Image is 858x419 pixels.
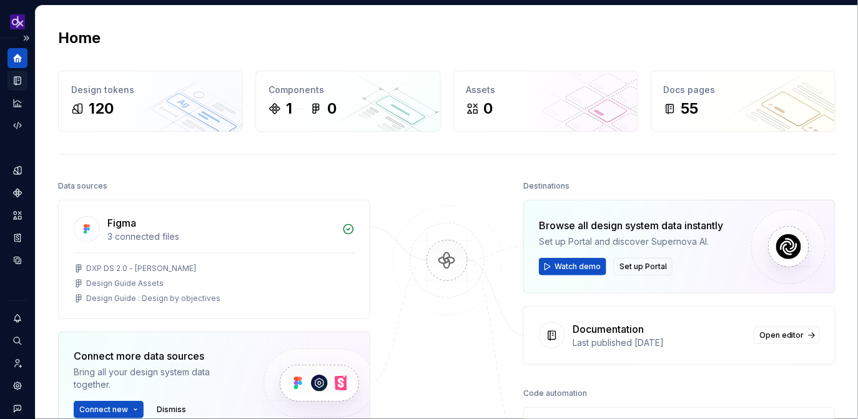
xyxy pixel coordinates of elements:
[7,228,27,248] a: Storybook stories
[539,258,606,275] button: Watch demo
[614,258,673,275] button: Set up Portal
[573,337,746,349] div: Last published [DATE]
[7,48,27,68] a: Home
[7,116,27,136] a: Code automation
[86,293,220,303] div: Design Guide : Design by objectives
[539,235,723,248] div: Set up Portal and discover Supernova AI.
[681,99,699,119] div: 55
[7,183,27,203] a: Components
[453,71,638,132] a: Assets0
[327,99,337,119] div: 0
[286,99,292,119] div: 1
[86,279,164,288] div: Design Guide Assets
[664,84,822,96] div: Docs pages
[7,376,27,396] a: Settings
[157,405,186,415] span: Dismiss
[269,84,427,96] div: Components
[151,401,192,418] button: Dismiss
[523,177,570,195] div: Destinations
[484,99,493,119] div: 0
[523,385,587,402] div: Code automation
[7,331,27,351] button: Search ⌘K
[107,230,335,243] div: 3 connected files
[58,71,243,132] a: Design tokens120
[7,160,27,180] a: Design tokens
[651,71,836,132] a: Docs pages55
[10,14,25,29] img: 0784b2da-6f85-42e6-8793-4468946223dc.png
[71,84,230,96] div: Design tokens
[7,205,27,225] a: Assets
[7,353,27,373] a: Invite team
[466,84,625,96] div: Assets
[7,93,27,113] a: Analytics
[619,262,667,272] span: Set up Portal
[255,71,440,132] a: Components10
[17,29,35,47] button: Expand sidebar
[7,250,27,270] a: Data sources
[759,330,804,340] span: Open editor
[573,322,644,337] div: Documentation
[7,308,27,328] button: Notifications
[74,348,242,363] div: Connect more data sources
[58,200,370,319] a: Figma3 connected filesDXP DS 2.0 - [PERSON_NAME]Design Guide AssetsDesign Guide : Design by objec...
[539,218,723,233] div: Browse all design system data instantly
[754,327,820,344] a: Open editor
[107,215,136,230] div: Figma
[74,366,242,391] div: Bring all your design system data together.
[58,177,107,195] div: Data sources
[89,99,114,119] div: 120
[7,398,27,418] button: Contact support
[555,262,601,272] span: Watch demo
[7,71,27,91] a: Documentation
[79,405,128,415] span: Connect new
[86,264,196,274] div: DXP DS 2.0 - [PERSON_NAME]
[58,28,101,48] h2: Home
[74,401,144,418] button: Connect new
